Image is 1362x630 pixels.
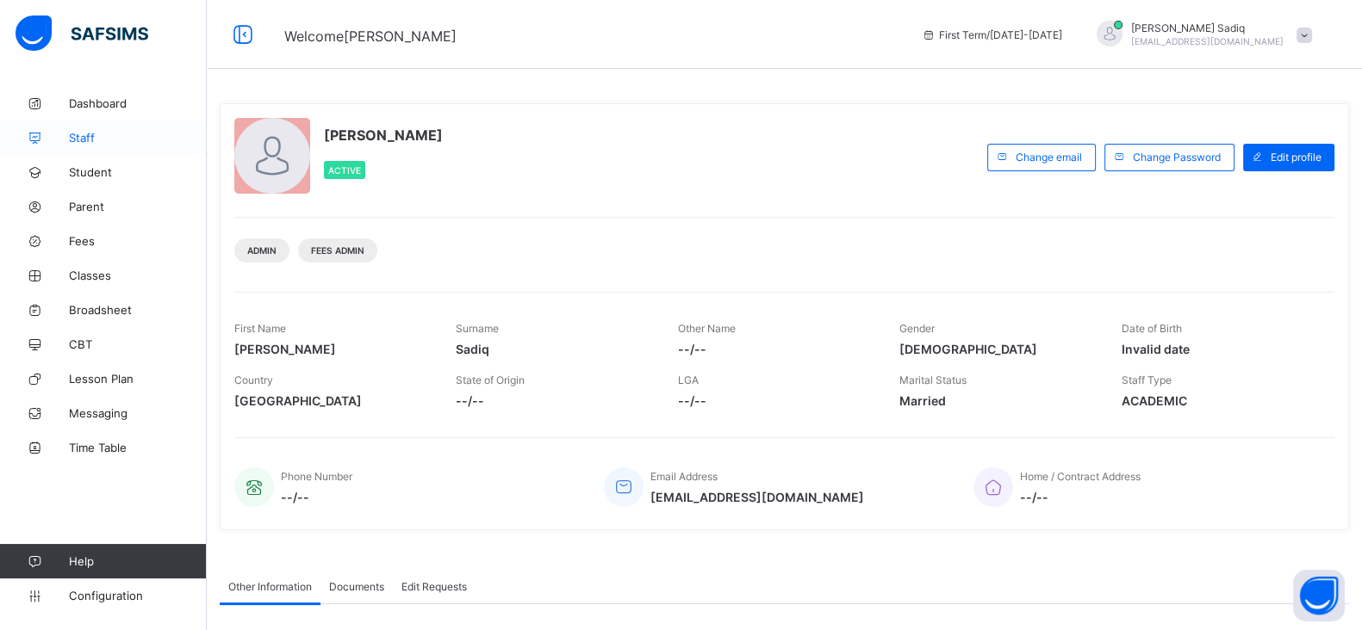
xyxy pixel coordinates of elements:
span: Edit profile [1271,151,1322,164]
span: Other Name [678,322,736,335]
span: [EMAIL_ADDRESS][DOMAIN_NAME] [650,490,864,504]
span: Classes [69,269,207,282]
span: Parent [69,200,207,213]
span: ACADEMIC [1122,393,1317,408]
span: Help [69,554,206,568]
span: LGA [678,374,699,386]
span: [PERSON_NAME] Sadiq [1131,22,1284,34]
span: Lesson Plan [69,372,207,386]
span: Change Password [1133,151,1221,164]
span: Messaging [69,406,207,420]
span: Welcome [PERSON_NAME] [284,28,457,45]
span: Country [234,374,273,386]
span: Edit Requests [401,580,467,593]
span: State of Origin [456,374,525,386]
span: Surname [456,322,499,335]
span: Time Table [69,441,207,454]
span: session/term information [922,28,1062,41]
span: Active [328,165,361,176]
span: Home / Contract Address [1020,470,1141,483]
span: Fees [69,234,207,248]
span: Phone Number [281,470,352,483]
span: Sadiq [456,342,651,356]
span: Email Address [650,470,718,483]
img: safsims [16,15,148,52]
span: Marital Status [899,374,967,386]
span: Admin [247,245,277,256]
span: [DEMOGRAPHIC_DATA] [899,342,1095,356]
span: Staff Type [1122,374,1172,386]
span: [PERSON_NAME] [324,127,443,144]
span: Other Information [228,580,312,593]
span: Married [899,393,1095,408]
span: --/-- [1020,490,1141,504]
span: [EMAIL_ADDRESS][DOMAIN_NAME] [1131,36,1284,46]
span: [PERSON_NAME] [234,342,430,356]
span: Documents [329,580,384,593]
span: Change email [1016,151,1082,164]
span: --/-- [678,393,874,408]
span: Gender [899,322,935,335]
span: --/-- [678,342,874,356]
span: Fees Admin [311,245,364,256]
span: Invalid date [1122,342,1317,356]
span: --/-- [456,393,651,408]
span: Student [69,165,207,179]
span: [GEOGRAPHIC_DATA] [234,393,430,408]
span: Date of Birth [1122,322,1182,335]
span: Dashboard [69,96,207,110]
button: Open asap [1293,570,1345,621]
span: First Name [234,322,286,335]
span: Configuration [69,589,206,602]
span: --/-- [281,490,352,504]
div: AbubakarSadiq [1079,21,1321,49]
span: CBT [69,337,207,351]
span: Staff [69,131,207,145]
span: Broadsheet [69,303,207,317]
